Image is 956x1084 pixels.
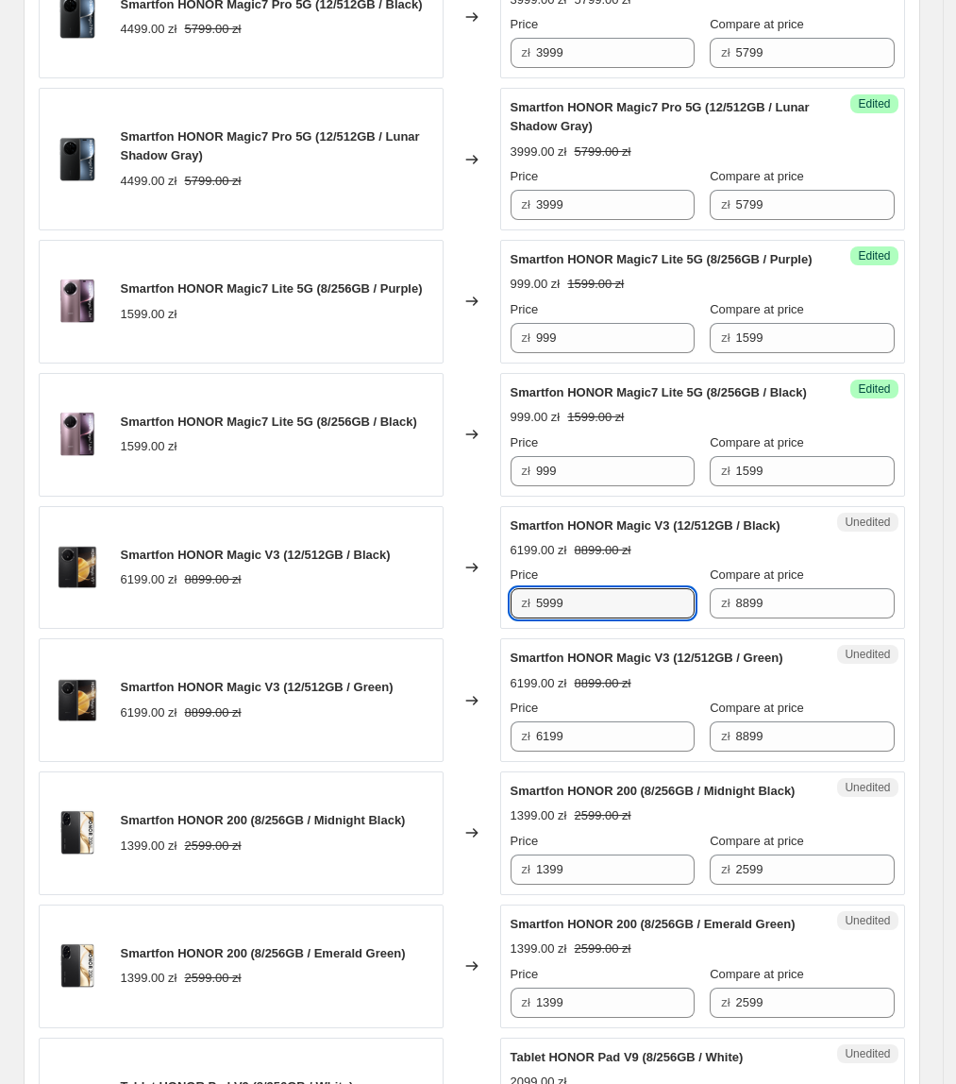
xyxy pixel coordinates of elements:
[511,143,567,161] div: 3999.00 zł
[121,570,177,589] div: 6199.00 zł
[121,703,177,722] div: 6199.00 zł
[121,281,423,296] span: Smartfon HONOR Magic7 Lite 5G (8/256GB / Purple)
[511,518,780,533] span: Smartfon HONOR Magic V3 (12/512GB / Black)
[511,275,561,294] div: 999.00 zł
[49,805,106,861] img: 19718_HONOR-200-Black-1_756f0c32-3383-4782-a26d-6fb708e95481_80x.png
[575,541,631,560] strike: 8899.00 zł
[511,302,539,316] span: Price
[721,729,730,743] span: zł
[121,969,177,988] div: 1399.00 zł
[575,143,631,161] strike: 5799.00 zł
[567,408,624,427] strike: 1599.00 zł
[49,273,106,330] img: 19711_HONOR-Magic7-Lite-Purple-1_80x.png
[511,169,539,183] span: Price
[522,862,530,876] span: zł
[49,539,106,596] img: 19733_HONOR-V3-Black-1_80x.png
[511,917,796,931] span: Smartfon HONOR 200 (8/256GB / Emerald Green)
[522,995,530,1009] span: zł
[185,703,242,722] strike: 8899.00 zł
[721,45,730,59] span: zł
[845,780,890,795] span: Unedited
[511,385,807,399] span: Smartfon HONOR Magic7 Lite 5G (8/256GB / Black)
[522,729,530,743] span: zł
[511,674,567,693] div: 6199.00 zł
[511,940,567,958] div: 1399.00 zł
[511,408,561,427] div: 999.00 zł
[121,437,177,456] div: 1599.00 zł
[185,969,242,988] strike: 2599.00 zł
[511,967,539,981] span: Price
[721,197,730,212] span: zł
[522,45,530,59] span: zł
[710,302,804,316] span: Compare at price
[121,305,177,324] div: 1599.00 zł
[710,967,804,981] span: Compare at price
[858,381,890,397] span: Edited
[858,96,890,111] span: Edited
[511,541,567,560] div: 6199.00 zł
[511,834,539,848] span: Price
[121,129,420,162] span: Smartfon HONOR Magic7 Pro 5G (12/512GB / Lunar Shadow Gray)
[121,415,417,429] span: Smartfon HONOR Magic7 Lite 5G (8/256GB / Black)
[121,946,406,960] span: Smartfon HONOR 200 (8/256GB / Emerald Green)
[49,672,106,729] img: 19733_HONOR-V3-Black-1_80x.png
[49,131,106,188] img: 19687_HONOR-Magic7-Pro-1_80x.png
[511,252,813,266] span: Smartfon HONOR Magic7 Lite 5G (8/256GB / Purple)
[511,1050,744,1064] span: Tablet HONOR Pad V9 (8/256GB / White)
[511,567,539,582] span: Price
[710,435,804,449] span: Compare at price
[710,169,804,183] span: Compare at price
[511,701,539,715] span: Price
[575,674,631,693] strike: 8899.00 zł
[185,172,242,191] strike: 5799.00 zł
[121,172,177,191] div: 4499.00 zł
[49,938,106,994] img: 19718_HONOR-200-Black-1_756f0c32-3383-4782-a26d-6fb708e95481_80x.png
[121,680,394,694] span: Smartfon HONOR Magic V3 (12/512GB / Green)
[511,784,796,798] span: Smartfon HONOR 200 (8/256GB / Midnight Black)
[721,464,730,478] span: zł
[121,20,177,39] div: 4499.00 zł
[858,248,890,263] span: Edited
[49,406,106,463] img: 19711_HONOR-Magic7-Lite-Purple-1_80x.png
[511,17,539,31] span: Price
[575,940,631,958] strike: 2599.00 zł
[121,837,177,855] div: 1399.00 zł
[522,197,530,212] span: zł
[121,813,406,827] span: Smartfon HONOR 200 (8/256GB / Midnight Black)
[567,275,624,294] strike: 1599.00 zł
[511,651,783,665] span: Smartfon HONOR Magic V3 (12/512GB / Green)
[710,17,804,31] span: Compare at price
[710,567,804,582] span: Compare at price
[845,647,890,662] span: Unedited
[511,806,567,825] div: 1399.00 zł
[721,596,730,610] span: zł
[511,435,539,449] span: Price
[522,464,530,478] span: zł
[522,596,530,610] span: zł
[710,701,804,715] span: Compare at price
[522,330,530,345] span: zł
[845,1046,890,1061] span: Unedited
[511,100,810,133] span: Smartfon HONOR Magic7 Pro 5G (12/512GB / Lunar Shadow Gray)
[721,862,730,876] span: zł
[710,834,804,848] span: Compare at price
[721,330,730,345] span: zł
[185,20,242,39] strike: 5799.00 zł
[845,913,890,928] span: Unedited
[845,515,890,530] span: Unedited
[721,995,730,1009] span: zł
[121,548,391,562] span: Smartfon HONOR Magic V3 (12/512GB / Black)
[575,806,631,825] strike: 2599.00 zł
[185,570,242,589] strike: 8899.00 zł
[185,837,242,855] strike: 2599.00 zł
